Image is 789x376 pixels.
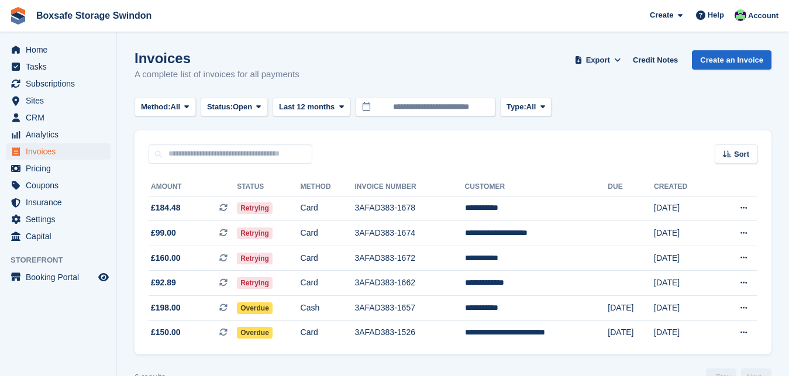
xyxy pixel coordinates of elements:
td: 3AFAD383-1678 [354,196,464,221]
td: [DATE] [608,320,654,345]
td: 3AFAD383-1674 [354,221,464,246]
td: 3AFAD383-1672 [354,246,464,271]
span: Overdue [237,327,273,339]
img: Kim Virabi [735,9,746,21]
span: Analytics [26,126,96,143]
button: Status: Open [201,98,268,117]
td: [DATE] [654,246,714,271]
span: Settings [26,211,96,227]
th: Invoice Number [354,178,464,196]
a: menu [6,126,111,143]
span: £92.89 [151,277,176,289]
span: Retrying [237,227,273,239]
th: Method [301,178,355,196]
span: £150.00 [151,326,181,339]
span: Tasks [26,58,96,75]
span: Storefront [11,254,116,266]
a: Preview store [97,270,111,284]
button: Last 12 months [273,98,350,117]
td: [DATE] [654,320,714,345]
a: menu [6,75,111,92]
span: Open [233,101,252,113]
td: Card [301,320,355,345]
span: Retrying [237,277,273,289]
span: Sites [26,92,96,109]
span: Sort [734,149,749,160]
span: Status: [207,101,233,113]
th: Customer [465,178,608,196]
span: £198.00 [151,302,181,314]
span: Coupons [26,177,96,194]
span: Retrying [237,202,273,214]
span: £160.00 [151,252,181,264]
p: A complete list of invoices for all payments [135,68,299,81]
img: stora-icon-8386f47178a22dfd0bd8f6a31ec36ba5ce8667c1dd55bd0f319d3a0aa187defe.svg [9,7,27,25]
span: Export [586,54,610,66]
span: £99.00 [151,227,176,239]
span: Subscriptions [26,75,96,92]
a: menu [6,143,111,160]
a: menu [6,58,111,75]
td: 3AFAD383-1662 [354,271,464,296]
td: [DATE] [608,296,654,321]
td: [DATE] [654,221,714,246]
span: Last 12 months [279,101,335,113]
td: Card [301,246,355,271]
a: Create an Invoice [692,50,771,70]
a: menu [6,194,111,211]
th: Status [237,178,300,196]
button: Export [572,50,623,70]
td: Cash [301,296,355,321]
td: Card [301,271,355,296]
span: Pricing [26,160,96,177]
span: Booking Portal [26,269,96,285]
button: Method: All [135,98,196,117]
span: £184.48 [151,202,181,214]
span: Insurance [26,194,96,211]
a: Credit Notes [628,50,683,70]
button: Type: All [500,98,552,117]
span: Home [26,42,96,58]
a: menu [6,160,111,177]
h1: Invoices [135,50,299,66]
td: 3AFAD383-1526 [354,320,464,345]
th: Created [654,178,714,196]
span: Retrying [237,253,273,264]
td: [DATE] [654,196,714,221]
a: menu [6,211,111,227]
span: All [526,101,536,113]
th: Amount [149,178,237,196]
span: Type: [507,101,526,113]
span: Account [748,10,778,22]
a: menu [6,42,111,58]
td: 3AFAD383-1657 [354,296,464,321]
a: menu [6,109,111,126]
span: CRM [26,109,96,126]
span: Method: [141,101,171,113]
a: menu [6,228,111,244]
td: [DATE] [654,271,714,296]
td: Card [301,196,355,221]
span: Invoices [26,143,96,160]
span: Create [650,9,673,21]
span: Help [708,9,724,21]
span: Overdue [237,302,273,314]
span: All [171,101,181,113]
a: menu [6,92,111,109]
a: menu [6,177,111,194]
a: menu [6,269,111,285]
td: [DATE] [654,296,714,321]
a: Boxsafe Storage Swindon [32,6,156,25]
th: Due [608,178,654,196]
span: Capital [26,228,96,244]
td: Card [301,221,355,246]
